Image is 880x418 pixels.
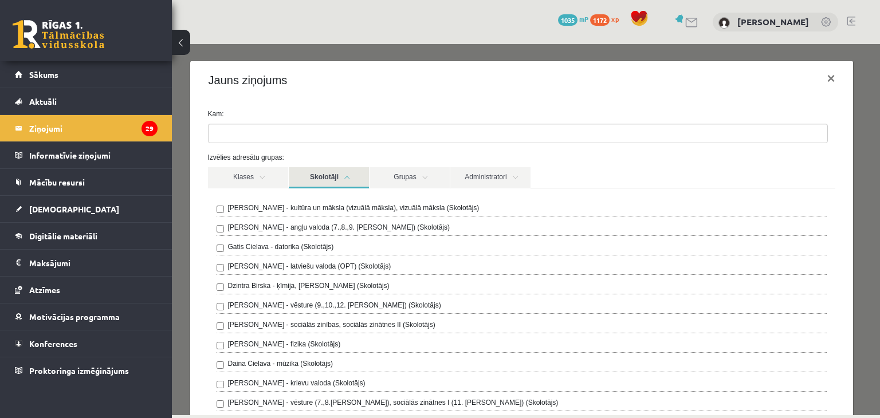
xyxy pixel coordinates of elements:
a: Administratori [278,123,359,144]
span: 1172 [590,14,610,26]
a: [DEMOGRAPHIC_DATA] [15,196,158,222]
a: 1035 mP [558,14,588,23]
legend: Ziņojumi [29,115,158,141]
a: 1172 xp [590,14,624,23]
span: mP [579,14,588,23]
a: Ziņojumi29 [15,115,158,141]
span: Sākums [29,69,58,80]
a: Aktuāli [15,88,158,115]
label: [PERSON_NAME] - fizika (Skolotājs) [56,295,169,305]
a: Skolotāji [117,123,197,144]
span: Atzīmes [29,285,60,295]
label: Dzintra Birska - ķīmija, [PERSON_NAME] (Skolotājs) [56,236,218,247]
i: 29 [142,121,158,136]
label: Gatis Cielava - datorika (Skolotājs) [56,198,162,208]
label: [PERSON_NAME] - angļu valoda (7.,8.,9. [PERSON_NAME]) (Skolotājs) [56,178,278,188]
a: Mācību resursi [15,169,158,195]
span: Digitālie materiāli [29,231,97,241]
label: [PERSON_NAME] - kultūra un māksla (vizuālā māksla), vizuālā māksla (Skolotājs) [56,159,308,169]
a: Atzīmes [15,277,158,303]
a: Informatīvie ziņojumi [15,142,158,168]
span: Aktuāli [29,96,57,107]
label: Daina Cielava - mūzika (Skolotājs) [56,314,161,325]
span: Motivācijas programma [29,311,120,322]
label: [PERSON_NAME] - vēsture (9.,10.,12. [PERSON_NAME]) (Skolotājs) [56,256,269,266]
a: Rīgas 1. Tālmācības vidusskola [13,20,104,49]
label: Kam: [27,65,673,75]
span: [DEMOGRAPHIC_DATA] [29,204,119,214]
a: Proktoringa izmēģinājums [15,357,158,384]
a: Grupas [198,123,278,144]
span: Mācību resursi [29,177,85,187]
label: Izvēlies adresātu grupas: [27,108,673,119]
a: Klases [36,123,116,144]
a: [PERSON_NAME] [737,16,809,27]
span: xp [611,14,619,23]
a: Konferences [15,330,158,357]
a: Maksājumi [15,250,158,276]
h4: Jauns ziņojums [37,27,116,45]
span: Proktoringa izmēģinājums [29,365,129,376]
span: 1035 [558,14,577,26]
img: Aleksejs Dovbenko [718,17,730,29]
span: Konferences [29,338,77,349]
a: Motivācijas programma [15,303,158,330]
label: [PERSON_NAME] - krievu valoda (Skolotājs) [56,334,194,344]
legend: Informatīvie ziņojumi [29,142,158,168]
label: [PERSON_NAME] - vēsture (7.,8.[PERSON_NAME]), sociālās zinātnes I (11. [PERSON_NAME]) (Skolotājs) [56,353,387,364]
legend: Maksājumi [29,250,158,276]
a: Digitālie materiāli [15,223,158,249]
label: [PERSON_NAME] - latviešu valoda (OPT) (Skolotājs) [56,217,219,227]
label: [PERSON_NAME] - sociālās zinības, sociālās zinātnes II (Skolotājs) [56,275,264,286]
body: Визуальный текстовый редактор, wiswyg-editor-47433848906700-1760538479-181 [11,11,615,23]
button: × [646,18,672,50]
a: Sākums [15,61,158,88]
